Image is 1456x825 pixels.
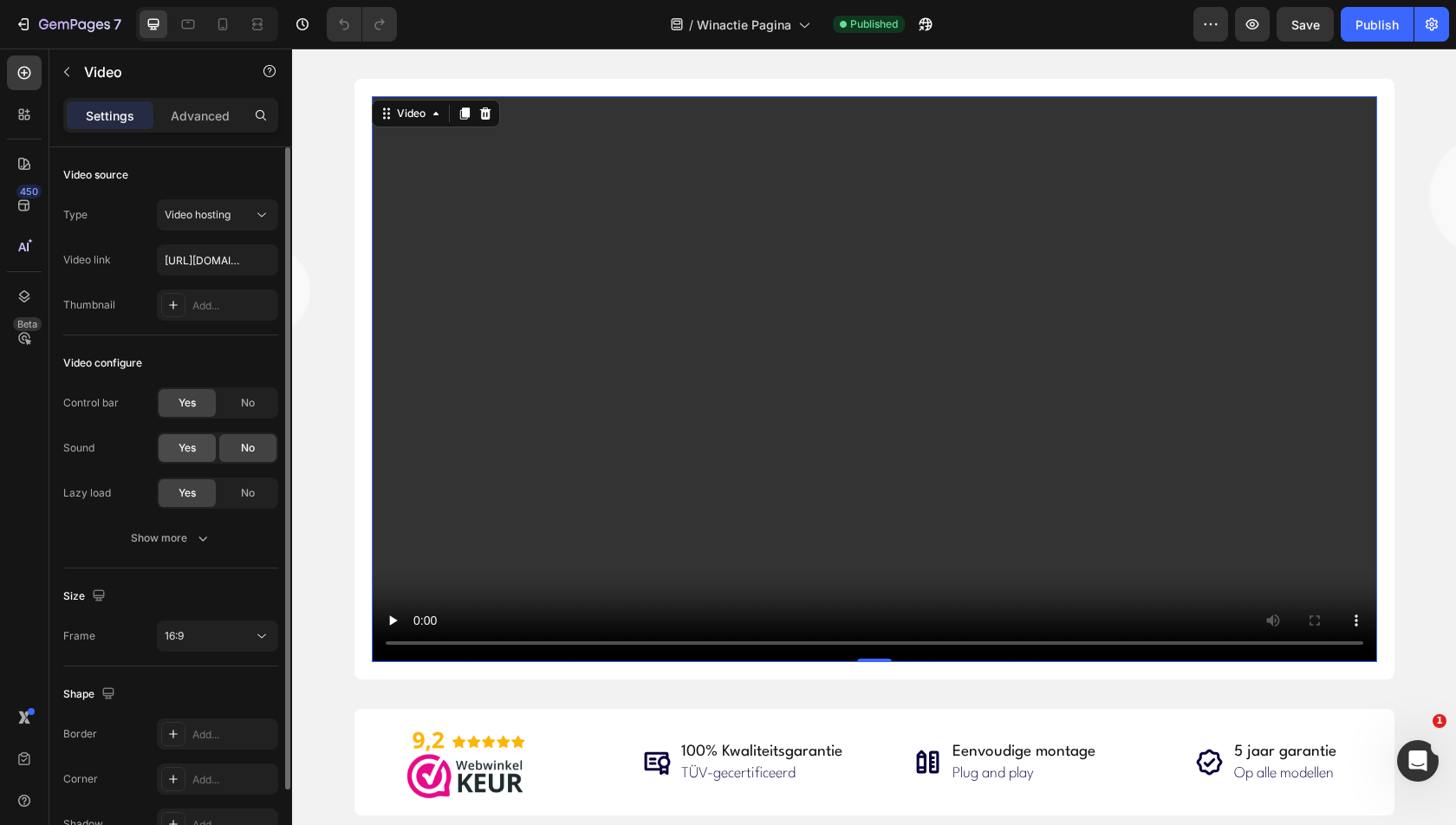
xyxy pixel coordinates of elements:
span: Video hosting [165,208,231,221]
div: Add... [192,772,274,788]
button: Video hosting [157,199,278,231]
button: Show more [63,523,278,554]
p: Settings [86,107,134,125]
div: Sound [63,440,94,456]
span: Save [1291,17,1320,32]
div: Undo/Redo [327,7,397,42]
div: Control bar [63,395,119,411]
h2: 5 jaar garantie [940,692,1046,716]
span: Winactie Pagina [697,16,791,34]
button: Save [1277,7,1334,42]
div: Video source [63,167,128,183]
span: Yes [179,485,196,501]
div: Add... [192,727,274,743]
button: Publish [1341,7,1414,42]
button: 16:9 [157,620,278,652]
h2: Plug and play [659,716,805,735]
span: 1 [1433,714,1446,728]
div: Show more [131,529,211,547]
span: Published [850,16,898,32]
div: Size [63,585,109,608]
div: Beta [13,317,42,331]
div: Type [63,207,88,223]
span: No [241,485,255,501]
span: / [689,16,693,34]
p: Advanced [171,107,230,125]
div: Video configure [63,355,142,371]
div: Video link [63,252,111,268]
span: Yes [179,440,196,456]
span: Yes [179,395,196,411]
iframe: Intercom live chat [1397,740,1439,782]
input: Insert video url here [157,244,278,276]
button: 7 [7,7,129,42]
span: 16:9 [165,629,184,642]
p: Video [84,62,231,82]
div: Corner [63,771,98,787]
div: Publish [1355,16,1399,34]
span: No [241,440,255,456]
div: Add... [192,298,274,314]
div: 450 [16,185,42,198]
h2: TÜV-gecertificeerd [387,716,552,735]
iframe: Design area [292,49,1456,825]
div: Thumbnail [63,297,115,313]
p: 7 [114,14,121,35]
div: Border [63,726,97,742]
div: Lazy load [63,485,111,501]
span: No [241,395,255,411]
h2: 100% Kwaliteitsgarantie [387,692,552,716]
div: Shape [63,683,119,706]
h2: Op alle modellen [940,716,1046,735]
h2: Eenvoudige montage [659,692,805,716]
div: Frame [63,628,95,644]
